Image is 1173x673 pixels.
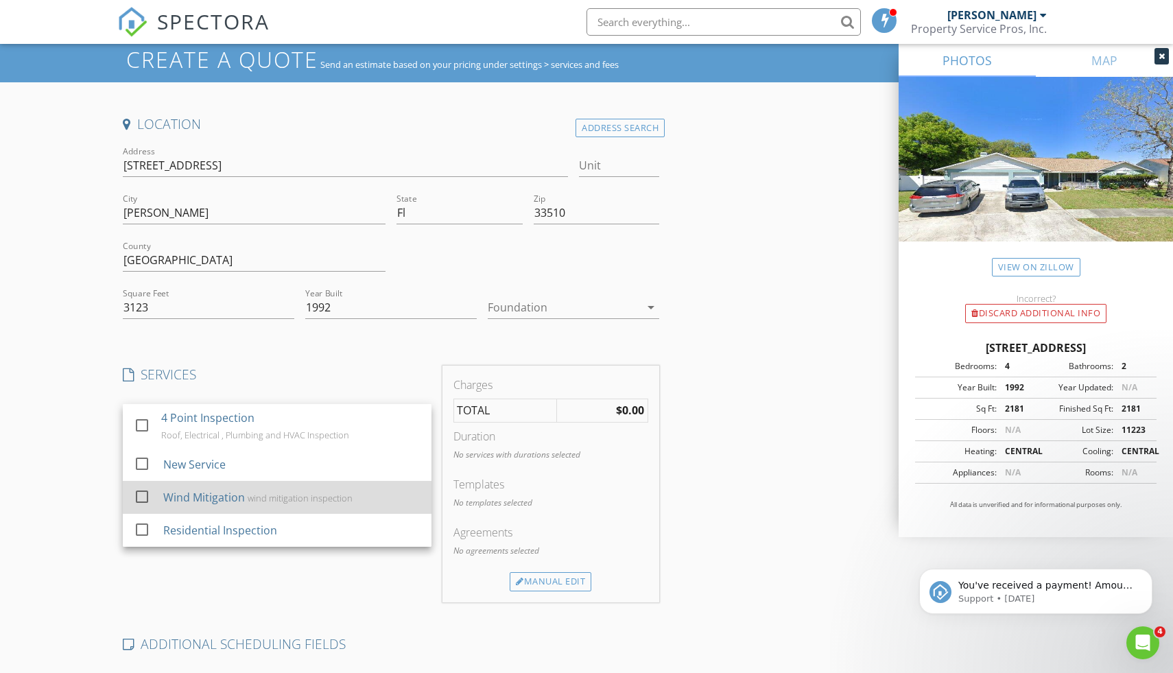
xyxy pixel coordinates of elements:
div: [STREET_ADDRESS] [915,340,1157,356]
div: Rooms: [1036,467,1113,479]
a: PHOTOS [899,44,1036,77]
div: Cooling: [1036,445,1113,458]
div: Bedrooms: [919,360,997,373]
td: TOTAL [453,399,557,423]
div: Finished Sq Ft: [1036,403,1113,415]
div: Year Updated: [1036,381,1113,394]
p: No agreements selected [453,545,649,557]
div: CENTRAL [1113,445,1152,458]
div: Templates [453,476,649,493]
i: arrow_drop_down [643,299,659,316]
iframe: Intercom notifications message [899,540,1173,636]
div: 1992 [997,381,1036,394]
div: Appliances: [919,467,997,479]
div: Address Search [576,119,665,137]
div: New Service [163,456,226,473]
a: View on Zillow [992,258,1080,276]
div: Floors: [919,424,997,436]
iframe: Intercom live chat [1126,626,1159,659]
strong: $0.00 [616,403,644,418]
div: Bathrooms: [1036,360,1113,373]
span: 4 [1154,626,1165,637]
div: 2181 [1113,403,1152,415]
div: Sq Ft: [919,403,997,415]
div: Residential Inspection [163,522,277,539]
div: 2181 [997,403,1036,415]
a: SPECTORA [117,19,270,47]
div: Incorrect? [899,293,1173,304]
h4: Location [123,115,659,133]
div: Charges [453,377,649,393]
span: N/A [1005,467,1021,478]
div: Agreements [453,524,649,541]
div: 2 [1113,360,1152,373]
div: CENTRAL [997,445,1036,458]
h4: ADDITIONAL SCHEDULING FIELDS [123,635,659,653]
div: 4 Point Inspection [161,410,254,426]
div: Heating: [919,445,997,458]
p: All data is unverified and for informational purposes only. [915,500,1157,510]
div: Lot Size: [1036,424,1113,436]
span: SPECTORA [157,7,270,36]
h4: SERVICES [123,366,431,383]
input: Search everything... [586,8,861,36]
span: N/A [1122,381,1137,393]
div: 11223 [1113,424,1152,436]
img: The Best Home Inspection Software - Spectora [117,7,147,37]
span: N/A [1005,424,1021,436]
div: Manual Edit [510,572,591,591]
div: Roof, Electrical , Plumbing and HVAC Inspection [161,429,349,440]
div: Duration [453,428,649,445]
div: Wind Mitigation [163,489,245,506]
p: No services with durations selected [453,449,649,461]
div: wind mitigation inspection [248,493,353,504]
span: N/A [1122,467,1137,478]
div: Property Service Pros, Inc. [911,22,1047,36]
div: Discard Additional info [965,304,1106,323]
div: [PERSON_NAME] [947,8,1036,22]
img: streetview [899,77,1173,274]
h1: Create a Quote [126,45,318,74]
span: Send an estimate based on your pricing under settings > services and fees [320,58,619,71]
div: Year Built: [919,381,997,394]
p: No templates selected [453,497,649,509]
div: 4 [997,360,1036,373]
a: MAP [1036,44,1173,77]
